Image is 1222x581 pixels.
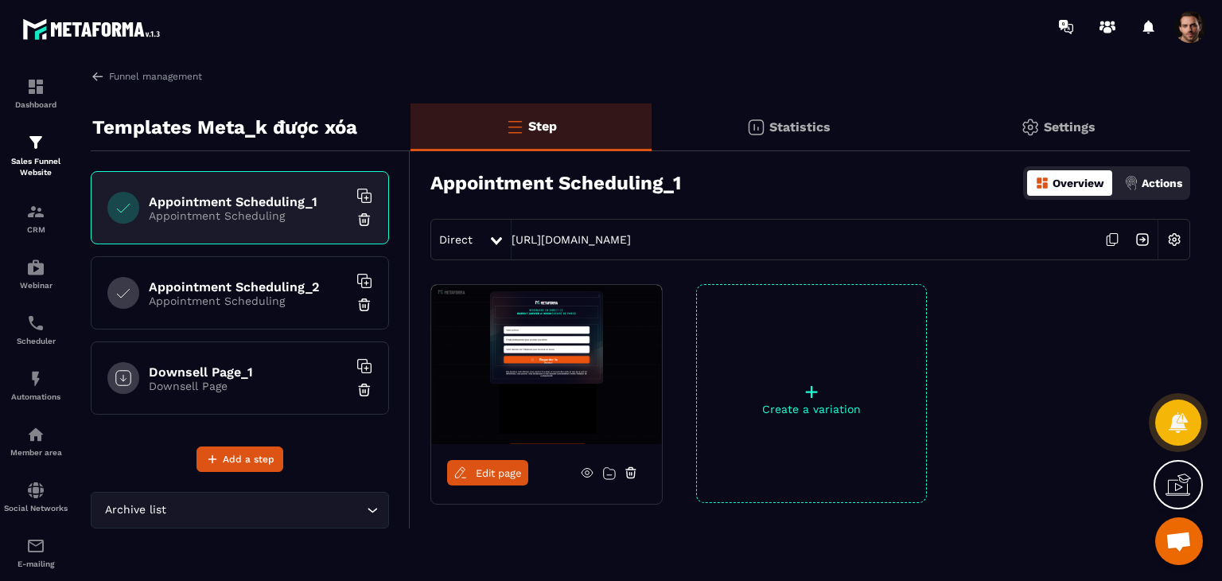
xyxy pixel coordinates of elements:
a: formationformationDashboard [4,65,68,121]
h6: Appointment Scheduling_2 [149,279,348,294]
img: arrow-next.bcc2205e.svg [1127,224,1158,255]
img: formation [26,202,45,221]
img: bars-o.4a397970.svg [505,117,524,136]
p: Webinar [4,281,68,290]
a: schedulerschedulerScheduler [4,302,68,357]
img: actions.d6e523a2.png [1124,176,1138,190]
a: social-networksocial-networkSocial Networks [4,469,68,524]
a: formationformationSales Funnel Website [4,121,68,190]
img: setting-gr.5f69749f.svg [1021,118,1040,137]
img: setting-w.858f3a88.svg [1159,224,1189,255]
p: Social Networks [4,504,68,513]
img: trash [356,212,372,228]
img: email [26,536,45,556]
p: Statistics [769,119,831,135]
span: Direct [439,233,473,246]
img: social-network [26,481,45,500]
input: Search for option [169,501,363,519]
div: Mở cuộc trò chuyện [1155,517,1203,565]
h3: Appointment Scheduling_1 [430,172,681,194]
p: Member area [4,448,68,457]
a: formationformationCRM [4,190,68,246]
p: Settings [1044,119,1096,135]
p: Downsell Page [149,380,348,392]
a: Edit page [447,460,528,485]
a: [URL][DOMAIN_NAME] [512,233,631,246]
p: Appointment Scheduling [149,294,348,307]
p: Overview [1053,177,1104,189]
a: automationsautomationsMember area [4,413,68,469]
span: Archive list [101,501,169,519]
p: Create a variation [697,403,926,415]
img: automations [26,425,45,444]
img: formation [26,77,45,96]
p: Appointment Scheduling [149,209,348,222]
p: Actions [1142,177,1182,189]
p: Step [528,119,557,134]
img: logo [22,14,165,44]
p: CRM [4,225,68,234]
img: formation [26,133,45,152]
img: scheduler [26,314,45,333]
img: trash [356,297,372,313]
p: Automations [4,392,68,401]
a: Funnel management [91,69,202,84]
img: automations [26,258,45,277]
p: Dashboard [4,100,68,109]
img: dashboard-orange.40269519.svg [1035,176,1049,190]
div: Search for option [91,492,389,528]
img: trash [356,382,372,398]
p: Templates Meta_k được xóa [92,111,357,143]
img: image [431,285,662,444]
p: Sales Funnel Website [4,156,68,178]
img: automations [26,369,45,388]
p: + [697,380,926,403]
img: stats.20deebd0.svg [746,118,765,137]
a: automationsautomationsAutomations [4,357,68,413]
p: E-mailing [4,560,68,568]
button: Add a step [197,446,283,472]
a: emailemailE-mailing [4,524,68,580]
span: Edit page [476,467,522,479]
p: Scheduler [4,337,68,345]
h6: Downsell Page_1 [149,365,348,380]
img: arrow [91,69,105,84]
a: automationsautomationsWebinar [4,246,68,302]
h6: Appointment Scheduling_1 [149,194,348,209]
span: Add a step [223,451,274,467]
